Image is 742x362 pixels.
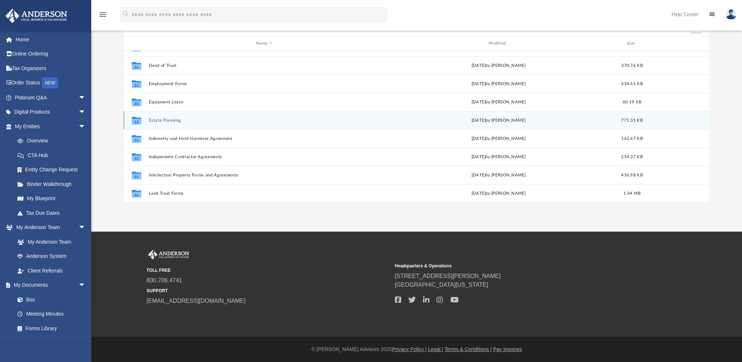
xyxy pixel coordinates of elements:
[10,191,93,206] a: My Blueprint
[10,148,97,163] a: CTA Hub
[3,9,69,23] img: Anderson Advisors Platinum Portal
[395,263,638,269] small: Headquarters & Operations
[78,105,93,120] span: arrow_drop_down
[10,249,93,264] a: Anderson System
[621,118,642,122] span: 771.31 KB
[149,155,380,159] button: Independent Contractor Agreements
[10,292,89,307] a: Box
[122,10,130,18] i: search
[621,82,642,86] span: 534.61 KB
[726,9,737,20] img: User Pic
[650,40,701,47] div: id
[10,163,97,177] a: Entity Change Request
[149,63,380,68] button: Deed of Trust
[127,40,145,47] div: id
[149,81,380,86] button: Employment Forms
[147,267,390,274] small: TOLL FREE
[395,282,488,288] a: [GEOGRAPHIC_DATA][US_STATE]
[10,307,93,321] a: Meeting Minutes
[623,100,641,104] span: 60.19 KB
[78,119,93,134] span: arrow_drop_down
[621,64,642,68] span: 370.76 KB
[395,273,501,279] a: [STREET_ADDRESS][PERSON_NAME]
[78,220,93,235] span: arrow_drop_down
[383,117,614,124] div: [DATE] by [PERSON_NAME]
[10,321,89,336] a: Forms Library
[383,40,614,47] div: Modified
[147,287,390,294] small: SUPPORT
[149,136,380,141] button: Indemnity and Hold Harmless Agreement
[383,136,614,142] div: [DATE] by [PERSON_NAME]
[10,263,93,278] a: Client Referrals
[149,191,380,196] button: Land Trust Forms
[5,61,97,76] a: Tax Organizers
[621,173,642,177] span: 456.98 KB
[5,220,93,235] a: My Anderson Teamarrow_drop_down
[383,172,614,179] div: [DATE] by [PERSON_NAME]
[10,336,93,350] a: Notarize
[5,278,93,293] a: My Documentsarrow_drop_down
[149,118,380,123] button: Estate Planning
[147,298,246,304] a: [EMAIL_ADDRESS][DOMAIN_NAME]
[621,155,642,159] span: 254.37 KB
[493,346,522,352] a: Pay Invoices
[42,77,58,88] div: NEW
[618,40,647,47] div: Size
[78,90,93,105] span: arrow_drop_down
[383,154,614,160] div: [DATE] by [PERSON_NAME]
[383,190,614,197] div: [DATE] by [PERSON_NAME]
[621,137,642,141] span: 162.67 KB
[5,76,97,91] a: Order StatusNEW
[383,62,614,69] div: [DATE] by [PERSON_NAME]
[147,250,191,259] img: Anderson Advisors Platinum Portal
[99,14,107,19] a: menu
[5,32,97,47] a: Home
[10,134,97,148] a: Overview
[445,346,492,352] a: Terms & Conditions |
[5,119,97,134] a: My Entitiesarrow_drop_down
[78,278,93,293] span: arrow_drop_down
[5,47,97,61] a: Online Ordering
[383,99,614,106] div: [DATE] by [PERSON_NAME]
[392,346,427,352] a: Privacy Policy |
[124,51,710,202] div: grid
[149,40,380,47] div: Name
[5,105,97,119] a: Digital Productsarrow_drop_down
[99,10,107,19] i: menu
[5,90,97,105] a: Platinum Q&Aarrow_drop_down
[147,277,182,283] a: 800.706.4741
[10,235,89,249] a: My Anderson Team
[623,191,641,195] span: 1.04 MB
[149,100,380,104] button: Equipment Lease
[149,173,380,178] button: Intellectual Property Forms and Agreements
[91,346,742,353] div: © [PERSON_NAME] Advisors 2025
[10,177,97,191] a: Binder Walkthrough
[383,81,614,87] div: [DATE] by [PERSON_NAME]
[428,346,443,352] a: Legal |
[10,206,97,220] a: Tax Due Dates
